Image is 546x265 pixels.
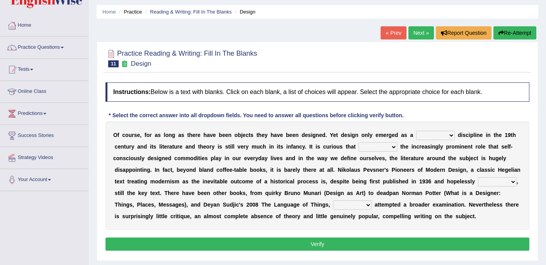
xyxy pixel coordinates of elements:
b: f [291,144,293,150]
b: a [207,132,210,138]
b: v [277,132,280,138]
b: e [118,144,121,150]
b: e [405,144,408,150]
b: i [157,155,158,161]
b: s [280,144,283,150]
b: c [115,144,118,150]
b: e [305,132,308,138]
b: r [129,144,131,150]
b: t [172,144,174,150]
b: n [461,144,464,150]
b: e [376,132,379,138]
b: a [274,132,277,138]
b: e [319,132,322,138]
b: e [240,144,243,150]
b: t [124,144,126,150]
b: h [263,144,266,150]
small: Exam occurring question [121,60,129,68]
b: l [473,132,475,138]
b: i [129,155,131,161]
b: y [265,132,268,138]
b: s [219,144,222,150]
b: f [145,132,146,138]
b: 9 [508,132,511,138]
b: n [413,144,417,150]
b: f [509,144,511,150]
b: l [481,144,483,150]
b: i [269,144,270,150]
b: i [430,144,432,150]
b: c [466,132,469,138]
h4: Below is a text with blanks. Click on each blank, a list of choices will appear. Select the appro... [105,82,529,102]
b: l [439,144,440,150]
b: e [277,155,280,161]
b: a [424,144,427,150]
b: o [146,132,150,138]
b: i [475,132,476,138]
b: r [196,132,197,138]
b: t [198,144,200,150]
b: a [262,155,265,161]
b: v [274,155,277,161]
b: h [200,144,203,150]
b: t [187,132,189,138]
b: e [179,144,182,150]
b: e [165,155,168,161]
b: n [316,132,319,138]
b: s [317,144,320,150]
b: t [488,144,490,150]
b: e [222,132,225,138]
b: b [219,132,222,138]
b: e [504,144,507,150]
b: e [243,132,246,138]
b: n [140,144,144,150]
b: O [113,132,117,138]
b: s [463,132,466,138]
b: h [347,144,351,150]
b: t [497,144,498,150]
button: Report Question [436,26,492,39]
b: c [174,155,177,161]
b: r [239,155,241,161]
b: d [458,132,461,138]
b: o [116,155,120,161]
b: d [302,132,305,138]
b: e [480,132,483,138]
b: n [162,155,165,161]
b: y [246,144,249,150]
b: 1 [505,132,508,138]
b: l [159,144,161,150]
b: e [464,144,468,150]
b: . [325,132,327,138]
b: l [231,144,233,150]
b: r [330,144,332,150]
b: o [190,155,194,161]
b: m [185,155,190,161]
b: i [218,144,219,150]
b: n [119,155,123,161]
b: t [471,144,473,150]
a: Next » [408,26,434,39]
b: l [164,132,165,138]
b: t [493,132,495,138]
b: s [181,132,184,138]
b: w [317,155,321,161]
b: t [198,155,200,161]
b: m [455,144,459,150]
b: d [148,155,151,161]
b: Instructions: [113,89,151,95]
b: n [295,132,299,138]
a: Tests [0,59,88,78]
b: e [151,155,154,161]
b: i [316,144,317,150]
b: t [311,144,313,150]
a: Online Class [0,81,88,100]
b: a [351,144,354,150]
b: o [361,132,365,138]
b: l [140,155,141,161]
b: y [219,155,222,161]
b: m [379,132,383,138]
b: e [213,132,216,138]
b: i [150,144,151,150]
b: h [270,132,274,138]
